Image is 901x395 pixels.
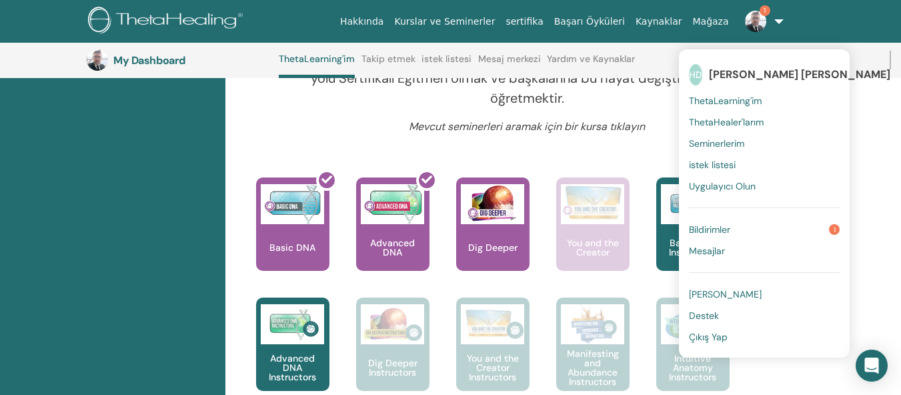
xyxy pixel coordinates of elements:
p: Intuitive Anatomy Instructors [656,354,730,382]
a: sertifika [500,9,548,34]
p: Basic DNA Instructors [656,238,730,257]
h3: My Dashboard [113,54,247,67]
a: Bildirimler1 [689,219,840,240]
a: Mesaj merkezi [478,53,541,75]
a: Basic DNA Basic DNA [256,177,329,298]
a: HD[PERSON_NAME] [PERSON_NAME] [689,59,840,90]
img: Basic DNA [261,184,324,224]
img: Advanced DNA [361,184,424,224]
span: Mesajlar [689,245,725,257]
img: Basic DNA Instructors [661,184,724,224]
a: ThetaLearning'im [279,53,355,78]
p: Manifesting and Abundance Instructors [556,349,630,386]
a: Dig Deeper Dig Deeper [456,177,530,298]
p: Dig Deeper Instructors [356,358,429,377]
a: ThetaHealer'larım [689,111,840,133]
a: Kurslar ve Seminerler [389,9,500,34]
p: Advanced DNA Instructors [256,354,329,382]
a: Mesajlar [689,240,840,262]
span: Destek [689,310,719,322]
span: Bildirimler [689,224,730,236]
img: Intuitive Anatomy Instructors [661,304,724,344]
span: 1 [829,224,840,235]
p: Mevcut seminerleri aramak için bir kursa tıklayın [297,119,757,135]
a: Takip etmek [361,53,415,75]
span: Çıkış Yap [689,331,728,343]
a: istek listesi [421,53,472,75]
img: You and the Creator Instructors [461,304,524,344]
a: Advanced DNA Advanced DNA [356,177,429,298]
span: Seminerlerim [689,137,744,149]
a: Destek [689,305,840,326]
a: Uygulayıcı Olun [689,175,840,197]
span: [PERSON_NAME] [689,288,762,300]
p: Dig Deeper [463,243,523,252]
img: Dig Deeper [461,184,524,224]
img: Advanced DNA Instructors [261,304,324,344]
a: [PERSON_NAME] [689,284,840,305]
a: Çıkış Yap [689,326,840,348]
span: Uygulayıcı Olun [689,180,756,192]
img: default.jpg [745,11,766,32]
span: 1 [760,5,770,16]
a: Yardım ve Kaynaklar [547,53,635,75]
p: You and the Creator [556,238,630,257]
span: ThetaLearning'im [689,95,762,107]
a: Başarı Öyküleri [549,9,630,34]
a: You and the Creator You and the Creator [556,177,630,298]
img: logo.png [88,7,247,37]
a: Practitioner Dashboard [752,45,874,75]
span: ThetaHealer'larım [689,116,764,128]
img: You and the Creator [561,184,624,221]
a: Mağaza [687,9,734,34]
a: ThetaLearning'im [689,90,840,111]
div: Open Intercom Messenger [856,350,888,382]
img: Dig Deeper Instructors [361,304,424,344]
span: [PERSON_NAME] [PERSON_NAME] [709,67,890,81]
ul: 1 [679,49,850,358]
a: Seminerlerim [689,133,840,154]
p: Advanced DNA [356,238,429,257]
a: Basic DNA Instructors Basic DNA Instructors [656,177,730,298]
img: default.jpg [87,49,108,71]
img: Manifesting and Abundance Instructors [561,304,624,344]
p: You and the Creator Instructors [456,354,530,382]
a: Hakkında [335,9,389,34]
a: istek listesi [689,154,840,175]
span: HD [689,64,702,85]
a: Kaynaklar [630,9,688,34]
span: istek listesi [689,159,736,171]
p: Bir ThetaHealer® olarak becerilerinizi ve anlayışınızı güçlendirmenin en iyi yolu Sertifikalı Eği... [297,48,757,108]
